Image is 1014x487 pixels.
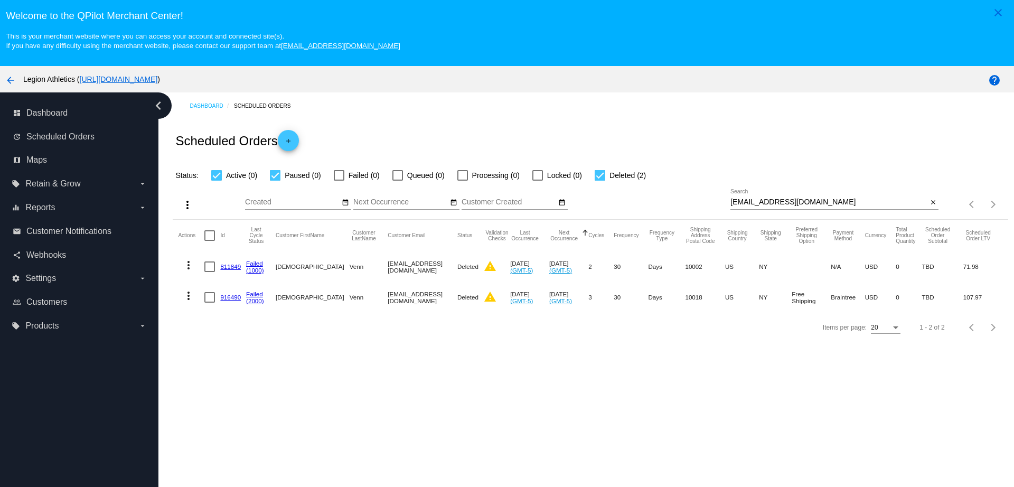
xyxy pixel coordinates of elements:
mat-cell: NY [759,282,792,313]
div: Items per page: [823,324,867,331]
a: update Scheduled Orders [13,128,147,145]
mat-icon: date_range [450,199,457,207]
span: Failed (0) [349,169,380,182]
a: (GMT-5) [510,297,533,304]
button: Change sorting for LastOccurrenceUtc [510,230,540,241]
mat-icon: more_vert [182,259,195,271]
mat-icon: warning [484,291,496,303]
button: Change sorting for Cycles [588,232,604,239]
mat-icon: arrow_back [4,74,17,87]
span: Settings [25,274,56,283]
mat-cell: NY [759,251,792,282]
mat-cell: 0 [896,251,922,282]
a: 811849 [220,263,241,270]
mat-icon: close [992,6,1004,19]
mat-cell: USD [865,282,896,313]
mat-cell: Days [648,282,685,313]
span: Maps [26,155,47,165]
a: share Webhooks [13,247,147,264]
button: Change sorting for Status [457,232,472,239]
a: Failed [246,291,263,297]
span: Dashboard [26,108,68,118]
button: Change sorting for CustomerEmail [388,232,425,239]
mat-cell: 107.97 [963,282,1003,313]
button: Change sorting for ShippingCountry [725,230,749,241]
mat-cell: [DATE] [510,282,549,313]
span: Customer Notifications [26,227,111,236]
button: Change sorting for NextOccurrenceUtc [549,230,579,241]
i: local_offer [12,322,20,330]
button: Change sorting for CustomerFirstName [276,232,324,239]
input: Next Occurrence [353,198,448,207]
small: This is your merchant website where you can access your account and connected site(s). If you hav... [6,32,400,50]
mat-cell: USD [865,251,896,282]
mat-cell: 3 [588,282,614,313]
i: arrow_drop_down [138,180,147,188]
button: Next page [983,194,1004,215]
button: Change sorting for CustomerLastName [350,230,379,241]
mat-icon: more_vert [181,199,194,211]
mat-cell: TBD [922,251,963,282]
a: dashboard Dashboard [13,105,147,121]
div: 1 - 2 of 2 [919,324,944,331]
mat-header-cell: Actions [178,220,204,251]
i: equalizer [12,203,20,212]
span: Deleted (2) [609,169,646,182]
mat-icon: more_vert [182,289,195,302]
i: arrow_drop_down [138,322,147,330]
button: Change sorting for ShippingPostcode [685,227,716,244]
mat-cell: 30 [614,282,648,313]
mat-cell: N/A [831,251,865,282]
span: Products [25,321,59,331]
a: Dashboard [190,98,234,114]
mat-cell: 0 [896,282,922,313]
a: (GMT-5) [549,267,572,274]
i: update [13,133,21,141]
mat-cell: Free Shipping [792,282,831,313]
a: people_outline Customers [13,294,147,311]
button: Change sorting for PaymentMethod.Type [831,230,855,241]
i: settings [12,274,20,283]
a: (GMT-5) [549,297,572,304]
mat-cell: [EMAIL_ADDRESS][DOMAIN_NAME] [388,282,457,313]
a: Scheduled Orders [234,98,300,114]
a: (2000) [246,297,264,304]
mat-cell: Venn [350,251,388,282]
span: Queued (0) [407,169,445,182]
mat-cell: [DATE] [510,251,549,282]
span: Status: [175,171,199,180]
i: local_offer [12,180,20,188]
button: Previous page [962,194,983,215]
mat-header-cell: Validation Checks [484,220,510,251]
mat-icon: date_range [558,199,566,207]
i: map [13,156,21,164]
button: Change sorting for Frequency [614,232,639,239]
mat-cell: TBD [922,282,963,313]
mat-header-cell: Total Product Quantity [896,220,922,251]
button: Change sorting for Id [220,232,224,239]
span: Paused (0) [285,169,321,182]
button: Change sorting for CurrencyIso [865,232,887,239]
button: Change sorting for FrequencyType [648,230,675,241]
button: Change sorting for LifetimeValue [963,230,993,241]
input: Search [730,198,927,207]
mat-cell: Braintree [831,282,865,313]
mat-cell: [DEMOGRAPHIC_DATA] [276,282,350,313]
button: Change sorting for PreferredShippingOption [792,227,821,244]
mat-cell: US [725,282,759,313]
button: Change sorting for ShippingState [759,230,782,241]
i: chevron_left [150,97,167,114]
a: [EMAIL_ADDRESS][DOMAIN_NAME] [281,42,400,50]
button: Clear [927,197,938,208]
i: arrow_drop_down [138,203,147,212]
i: arrow_drop_down [138,274,147,283]
mat-cell: US [725,251,759,282]
button: Previous page [962,317,983,338]
mat-cell: 71.98 [963,251,1003,282]
button: Change sorting for LastProcessingCycleId [246,227,266,244]
span: Retain & Grow [25,179,80,189]
span: Scheduled Orders [26,132,95,142]
button: Change sorting for Subtotal [922,227,953,244]
mat-cell: 2 [588,251,614,282]
i: email [13,227,21,236]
